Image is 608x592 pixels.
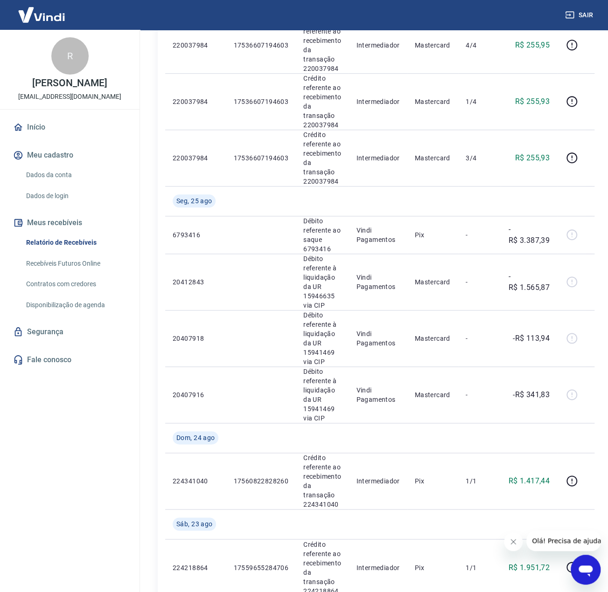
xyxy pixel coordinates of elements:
[11,117,128,138] a: Início
[513,389,550,400] p: -R$ 341,83
[173,334,218,343] p: 20407918
[173,390,218,399] p: 20407916
[22,296,128,315] a: Disponibilização de agenda
[6,7,78,14] span: Olá! Precisa de ajuda?
[303,453,341,509] p: Crédito referente ao recebimento da transação 224341040
[466,277,493,287] p: -
[466,153,493,163] p: 3/4
[303,74,341,130] p: Crédito referente ao recebimento da transação 220037984
[515,152,550,164] p: R$ 255,93
[508,224,549,246] p: -R$ 3.387,39
[51,37,89,75] div: R
[356,329,399,348] p: Vindi Pagamentos
[173,230,218,240] p: 6793416
[173,97,218,106] p: 220037984
[233,97,288,106] p: 17536607194603
[173,41,218,50] p: 220037984
[22,254,128,273] a: Recebíveis Futuros Online
[356,476,399,486] p: Intermediador
[176,196,212,206] span: Seg, 25 ago
[173,153,218,163] p: 220037984
[356,153,399,163] p: Intermediador
[356,273,399,291] p: Vindi Pagamentos
[356,226,399,244] p: Vindi Pagamentos
[466,334,493,343] p: -
[415,334,451,343] p: Mastercard
[508,562,549,573] p: R$ 1.951,72
[356,41,399,50] p: Intermediador
[303,130,341,186] p: Crédito referente ao recebimento da transação 220037984
[173,563,218,572] p: 224218864
[22,165,128,185] a: Dados da conta
[356,563,399,572] p: Intermediador
[173,476,218,486] p: 224341040
[415,390,451,399] p: Mastercard
[303,17,341,73] p: Crédito referente ao recebimento da transação 220037984
[11,213,128,233] button: Meus recebíveis
[504,532,523,551] iframe: Fechar mensagem
[22,233,128,252] a: Relatório de Recebíveis
[415,563,451,572] p: Pix
[303,367,341,423] p: Débito referente à liquidação da UR 15941469 via CIP
[466,476,493,486] p: 1/1
[508,475,549,487] p: R$ 1.417,44
[515,40,550,51] p: R$ 255,95
[233,476,288,486] p: 17560822828260
[303,310,341,366] p: Débito referente à liquidação da UR 15941469 via CIP
[176,519,212,529] span: Sáb, 23 ago
[11,350,128,370] a: Fale conosco
[22,186,128,206] a: Dados de login
[356,385,399,404] p: Vindi Pagamentos
[513,333,550,344] p: -R$ 113,94
[356,97,399,106] p: Intermediador
[11,322,128,342] a: Segurança
[415,153,451,163] p: Mastercard
[303,254,341,310] p: Débito referente à liquidação da UR 15946635 via CIP
[415,476,451,486] p: Pix
[571,555,601,585] iframe: Botão para abrir a janela de mensagens
[233,153,288,163] p: 17536607194603
[415,97,451,106] p: Mastercard
[18,92,121,102] p: [EMAIL_ADDRESS][DOMAIN_NAME]
[515,96,550,107] p: R$ 255,93
[415,41,451,50] p: Mastercard
[176,433,215,442] span: Dom, 24 ago
[11,145,128,165] button: Meu cadastro
[466,230,493,240] p: -
[526,530,601,551] iframe: Mensagem da empresa
[32,78,107,88] p: [PERSON_NAME]
[415,277,451,287] p: Mastercard
[466,41,493,50] p: 4/4
[22,275,128,294] a: Contratos com credores
[466,563,493,572] p: 1/1
[233,563,288,572] p: 17559655284706
[303,216,341,254] p: Débito referente ao saque 6793416
[173,277,218,287] p: 20412843
[563,7,597,24] button: Sair
[11,0,72,29] img: Vindi
[466,97,493,106] p: 1/4
[466,390,493,399] p: -
[233,41,288,50] p: 17536607194603
[508,271,549,293] p: -R$ 1.565,87
[415,230,451,240] p: Pix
